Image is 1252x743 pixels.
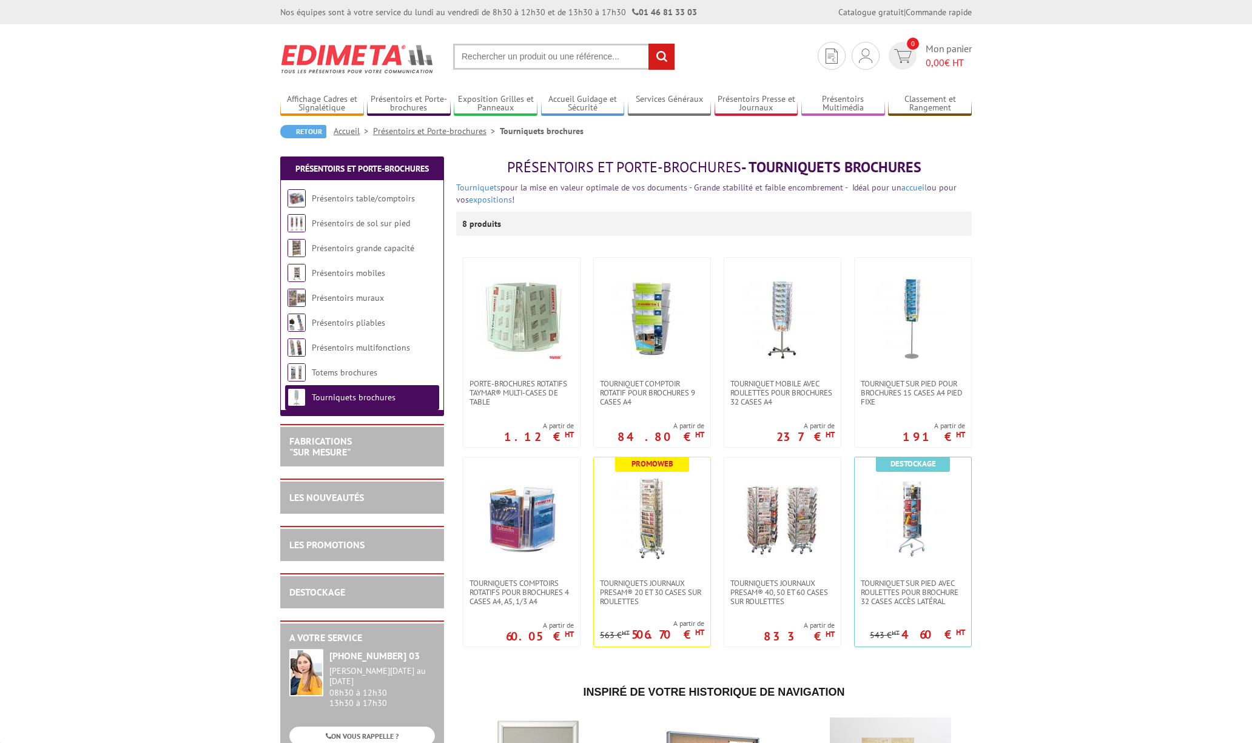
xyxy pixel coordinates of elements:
[618,433,704,440] p: 84.80 €
[288,189,306,207] img: Présentoirs table/comptoirs
[312,292,384,303] a: Présentoirs muraux
[892,628,900,637] sup: HT
[894,49,912,63] img: devis rapide
[288,289,306,307] img: Présentoirs muraux
[926,56,944,69] span: 0,00
[312,267,385,278] a: Présentoirs mobiles
[901,182,927,193] a: accueil
[289,435,352,458] a: FABRICATIONS"Sur Mesure"
[594,579,710,606] a: Tourniquets journaux Presam® 20 et 30 cases sur roulettes
[886,42,972,70] a: devis rapide 0 Mon panier 0,00€ HT
[801,94,885,114] a: Présentoirs Multimédia
[329,666,435,687] div: [PERSON_NAME][DATE] au [DATE]
[600,379,704,406] span: Tourniquet comptoir rotatif pour brochures 9 cases A4
[888,94,972,114] a: Classement et Rangement
[469,194,512,205] a: expositions
[469,579,574,606] span: Tourniquets comptoirs rotatifs pour brochures 4 Cases A4, A5, 1/3 A4
[715,94,798,114] a: Présentoirs Presse et Journaux
[594,379,710,406] a: Tourniquet comptoir rotatif pour brochures 9 cases A4
[730,379,835,406] span: Tourniquet mobile avec roulettes pour brochures 32 cases A4
[838,6,972,18] div: |
[855,379,971,406] a: Tourniquet sur pied pour brochures 15 cases A4 Pied fixe
[462,212,508,236] p: 8 produits
[288,239,306,257] img: Présentoirs grande capacité
[288,214,306,232] img: Présentoirs de sol sur pied
[859,49,872,63] img: devis rapide
[724,579,841,606] a: Tourniquets journaux Presam® 40, 50 et 60 cases sur roulettes
[724,379,841,406] a: Tourniquet mobile avec roulettes pour brochures 32 cases A4
[600,619,704,628] span: A partir de
[740,276,825,361] img: Tourniquet mobile avec roulettes pour brochures 32 cases A4
[861,379,965,406] span: Tourniquet sur pied pour brochures 15 cases A4 Pied fixe
[334,126,373,136] a: Accueil
[764,620,835,630] span: A partir de
[288,314,306,332] img: Présentoirs pliables
[610,476,695,560] img: Tourniquets journaux Presam® 20 et 30 cases sur roulettes
[329,666,435,708] div: 08h30 à 12h30 13h30 à 17h30
[506,633,574,640] p: 60.05 €
[456,182,500,193] a: Tourniquets
[280,125,326,138] a: Retour
[288,338,306,357] img: Présentoirs multifonctions
[907,38,919,50] span: 0
[312,243,414,254] a: Présentoirs grande capacité
[500,125,584,137] li: Tourniquets brochures
[288,363,306,382] img: Totems brochures
[632,7,697,18] strong: 01 46 81 33 03
[456,182,957,205] font: pour la mise en valeur optimale de vos documents - Grande stabilité et faible encombrement - Idéa...
[956,429,965,440] sup: HT
[288,388,306,406] img: Tourniquets brochures
[288,264,306,282] img: Présentoirs mobiles
[776,421,835,431] span: A partir de
[838,7,904,18] a: Catalogue gratuit
[622,628,630,637] sup: HT
[740,476,825,560] img: Tourniquets journaux Presam® 40, 50 et 60 cases sur roulettes
[454,94,537,114] a: Exposition Grilles et Panneaux
[695,627,704,637] sup: HT
[329,650,420,662] strong: [PHONE_NUMBER] 03
[289,633,435,644] h2: A votre service
[295,163,429,174] a: Présentoirs et Porte-brochures
[479,476,564,560] img: Tourniquets comptoirs rotatifs pour brochures 4 Cases A4, A5, 1/3 A4
[289,586,345,598] a: DESTOCKAGE
[956,627,965,637] sup: HT
[373,126,500,136] a: Présentoirs et Porte-brochures
[903,433,965,440] p: 191 €
[631,459,673,469] b: Promoweb
[565,429,574,440] sup: HT
[628,94,712,114] a: Services Généraux
[600,631,630,640] p: 563 €
[453,44,675,70] input: Rechercher un produit ou une référence...
[903,421,965,431] span: A partir de
[463,379,580,406] a: Porte-Brochures Rotatifs Taymar® Multi-cases de table
[855,579,971,606] a: Tourniquet sur pied avec roulettes pour brochure 32 cases accès latéral
[826,429,835,440] sup: HT
[312,392,395,403] a: Tourniquets brochures
[506,620,574,630] span: A partir de
[861,579,965,606] span: Tourniquet sur pied avec roulettes pour brochure 32 cases accès latéral
[600,579,704,606] span: Tourniquets journaux Presam® 20 et 30 cases sur roulettes
[901,631,965,638] p: 460 €
[610,276,695,361] img: Tourniquet comptoir rotatif pour brochures 9 cases A4
[289,539,365,551] a: LES PROMOTIONS
[479,276,564,361] img: Porte-Brochures Rotatifs Taymar® Multi-cases de table
[280,36,435,81] img: Edimeta
[280,94,364,114] a: Affichage Cadres et Signalétique
[764,633,835,640] p: 833 €
[826,49,838,64] img: devis rapide
[504,421,574,431] span: A partir de
[870,276,955,361] img: Tourniquet sur pied pour brochures 15 cases A4 Pied fixe
[565,629,574,639] sup: HT
[695,429,704,440] sup: HT
[618,421,704,431] span: A partir de
[906,7,972,18] a: Commande rapide
[280,6,697,18] div: Nos équipes sont à votre service du lundi au vendredi de 8h30 à 12h30 et de 13h30 à 17h30
[890,459,936,469] b: Destockage
[730,579,835,606] span: Tourniquets journaux Presam® 40, 50 et 60 cases sur roulettes
[469,379,574,406] span: Porte-Brochures Rotatifs Taymar® Multi-cases de table
[504,433,574,440] p: 1.12 €
[870,476,955,560] img: Tourniquet sur pied avec roulettes pour brochure 32 cases accès latéral
[367,94,451,114] a: Présentoirs et Porte-brochures
[776,433,835,440] p: 237 €
[507,158,741,177] span: Présentoirs et Porte-brochures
